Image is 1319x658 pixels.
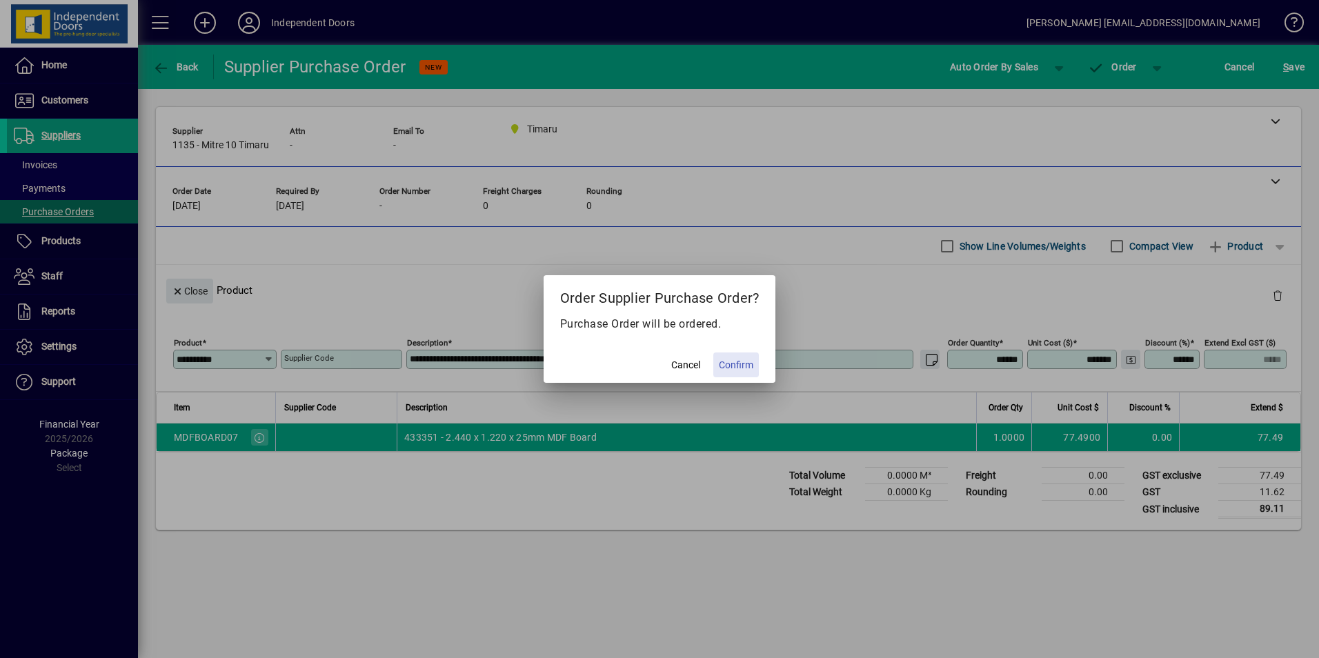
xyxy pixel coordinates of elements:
[560,316,760,332] p: Purchase Order will be ordered.
[713,352,759,377] button: Confirm
[719,358,753,372] span: Confirm
[544,275,776,315] h2: Order Supplier Purchase Order?
[664,352,708,377] button: Cancel
[671,358,700,372] span: Cancel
